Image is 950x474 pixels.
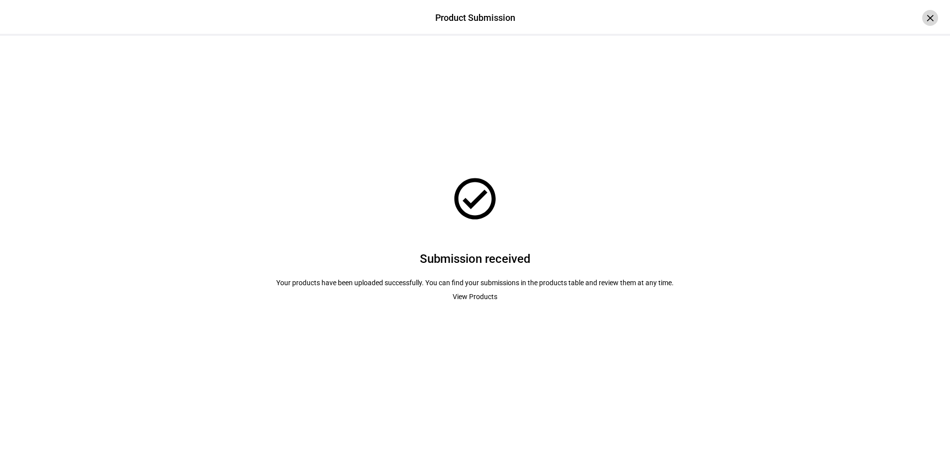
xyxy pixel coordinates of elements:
span: View Products [453,287,497,307]
div: Product Submission [435,11,515,24]
mat-icon: check_circle [450,174,500,224]
div: × [922,10,938,26]
button: View Products [441,287,509,307]
div: Your products have been uploaded successfully. You can find your submissions in the products tabl... [276,279,674,287]
p: Submission received [420,251,531,267]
